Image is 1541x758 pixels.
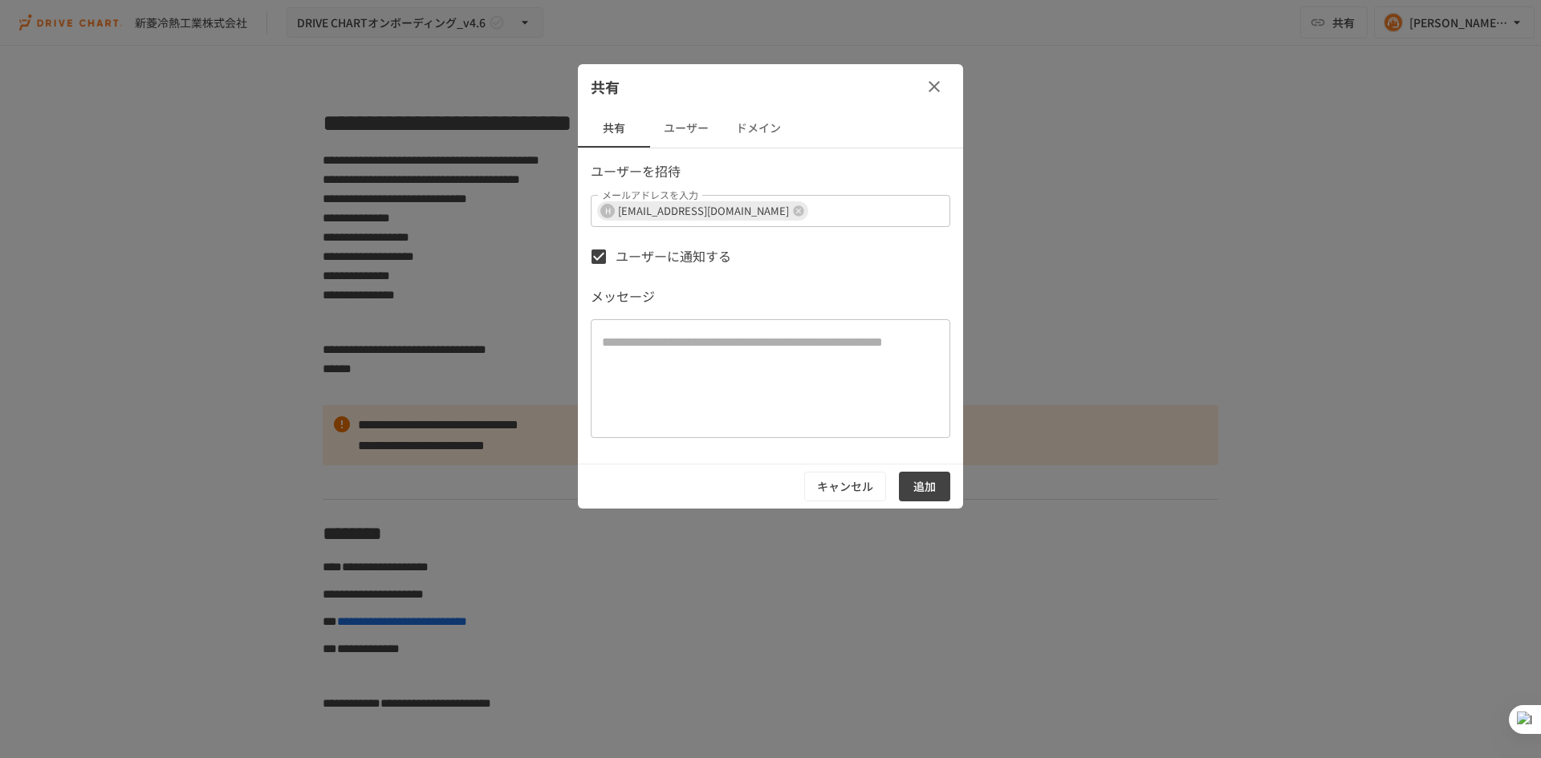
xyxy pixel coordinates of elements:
button: 共有 [578,109,650,148]
label: メールアドレスを入力 [602,188,698,201]
p: ユーザーを招待 [591,161,950,182]
span: ユーザーに通知する [616,246,731,267]
div: 共有 [578,64,963,109]
button: ユーザー [650,109,722,148]
button: キャンセル [804,472,886,501]
button: ドメイン [722,109,795,148]
span: [EMAIL_ADDRESS][DOMAIN_NAME] [612,201,795,220]
p: メッセージ [591,286,950,307]
button: 追加 [899,472,950,501]
div: H [600,204,615,218]
div: H[EMAIL_ADDRESS][DOMAIN_NAME] [597,201,808,221]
